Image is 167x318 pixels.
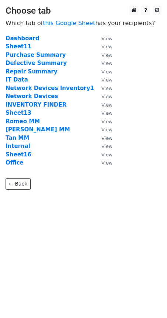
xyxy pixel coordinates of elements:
a: Network Devices [6,93,58,100]
a: View [94,35,112,42]
small: View [101,144,112,149]
p: Which tab of has your recipients? [6,19,161,27]
a: Repair Summary [6,68,57,75]
a: View [94,76,112,83]
small: View [101,110,112,116]
a: Network Devices Inventory1 [6,85,94,91]
a: Romeo MM [6,118,40,125]
small: View [101,94,112,99]
small: View [101,127,112,132]
small: View [101,77,112,83]
a: View [94,126,112,133]
a: View [94,159,112,166]
a: View [94,118,112,125]
a: View [94,85,112,91]
a: Dashboard [6,35,39,42]
a: Internal [6,143,30,149]
a: View [94,101,112,108]
a: View [94,110,112,116]
a: ← Back [6,178,31,190]
a: Sheet16 [6,151,31,158]
a: View [94,135,112,141]
a: View [94,60,112,66]
a: View [94,93,112,100]
a: INVENTORY FINDER [6,101,67,108]
small: View [101,52,112,58]
a: Sheet13 [6,110,31,116]
small: View [101,61,112,66]
small: View [101,36,112,41]
a: View [94,52,112,58]
a: Office [6,159,24,166]
a: Purchase Summary [6,52,66,58]
a: View [94,143,112,149]
a: View [94,151,112,158]
a: IT Data [6,76,28,83]
a: View [94,43,112,50]
small: View [101,44,112,49]
a: [PERSON_NAME] MM [6,126,70,133]
small: View [101,152,112,158]
small: View [101,135,112,141]
small: View [101,102,112,108]
small: View [101,69,112,75]
small: View [101,119,112,124]
small: View [101,86,112,91]
a: Tan MM [6,135,29,141]
a: View [94,68,112,75]
a: this Google Sheet [43,20,95,27]
h3: Choose tab [6,6,161,16]
a: Sheet11 [6,43,31,50]
a: Defective Summary [6,60,67,66]
small: View [101,160,112,166]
